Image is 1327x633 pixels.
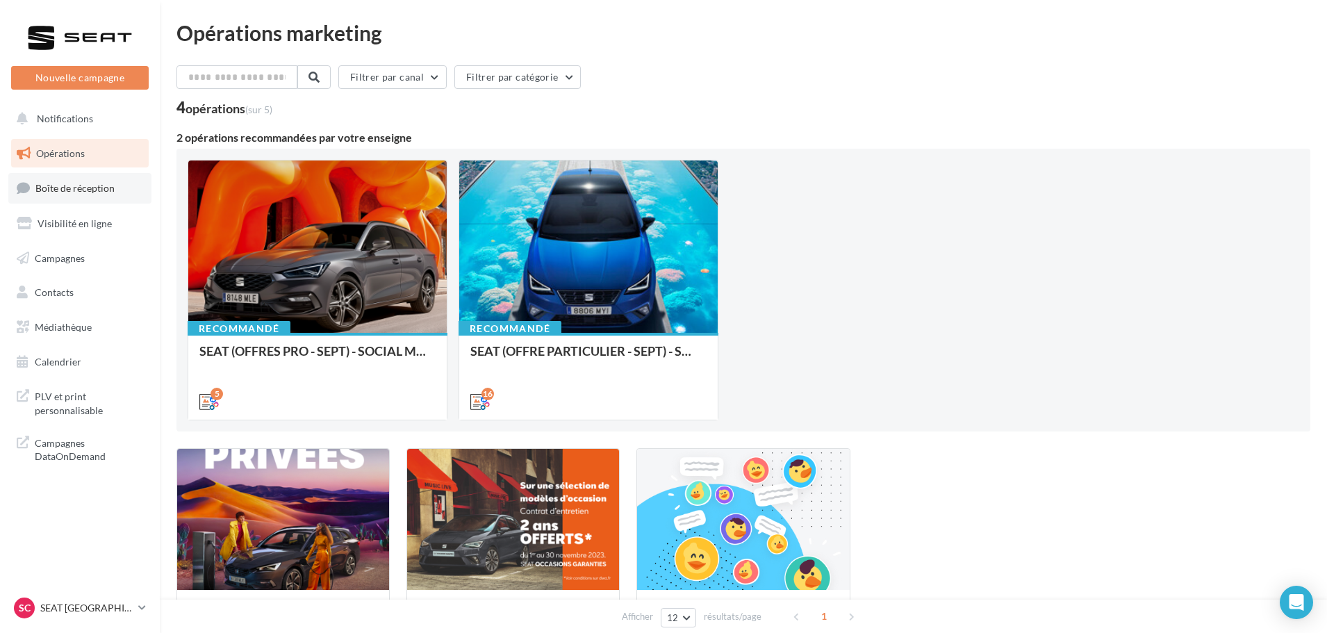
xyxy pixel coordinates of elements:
span: (sur 5) [245,104,272,115]
span: 12 [667,612,679,623]
a: PLV et print personnalisable [8,381,151,422]
button: Filtrer par canal [338,65,447,89]
button: 12 [661,608,696,627]
div: 16 [481,388,494,400]
a: Boîte de réception [8,173,151,203]
span: PLV et print personnalisable [35,387,143,417]
div: 4 [176,100,272,115]
span: Visibilité en ligne [38,217,112,229]
a: Contacts [8,278,151,307]
a: Campagnes [8,244,151,273]
div: Open Intercom Messenger [1280,586,1313,619]
a: Visibilité en ligne [8,209,151,238]
span: Campagnes DataOnDemand [35,434,143,463]
a: SC SEAT [GEOGRAPHIC_DATA] [11,595,149,621]
div: Opérations marketing [176,22,1310,43]
p: SEAT [GEOGRAPHIC_DATA] [40,601,133,615]
div: 2 opérations recommandées par votre enseigne [176,132,1310,143]
a: Campagnes DataOnDemand [8,428,151,469]
div: Recommandé [459,321,561,336]
div: opérations [186,102,272,115]
span: Contacts [35,286,74,298]
span: Opérations [36,147,85,159]
button: Filtrer par catégorie [454,65,581,89]
div: Recommandé [188,321,290,336]
div: 5 [211,388,223,400]
span: SC [19,601,31,615]
span: Calendrier [35,356,81,368]
a: Médiathèque [8,313,151,342]
div: SEAT (OFFRE PARTICULIER - SEPT) - SOCIAL MEDIA [470,344,707,372]
span: Afficher [622,610,653,623]
button: Notifications [8,104,146,133]
span: Campagnes [35,252,85,263]
span: Médiathèque [35,321,92,333]
a: Calendrier [8,347,151,377]
button: Nouvelle campagne [11,66,149,90]
span: Boîte de réception [35,182,115,194]
span: 1 [813,605,835,627]
div: SEAT (OFFRES PRO - SEPT) - SOCIAL MEDIA [199,344,436,372]
span: Notifications [37,113,93,124]
a: Opérations [8,139,151,168]
span: résultats/page [704,610,761,623]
